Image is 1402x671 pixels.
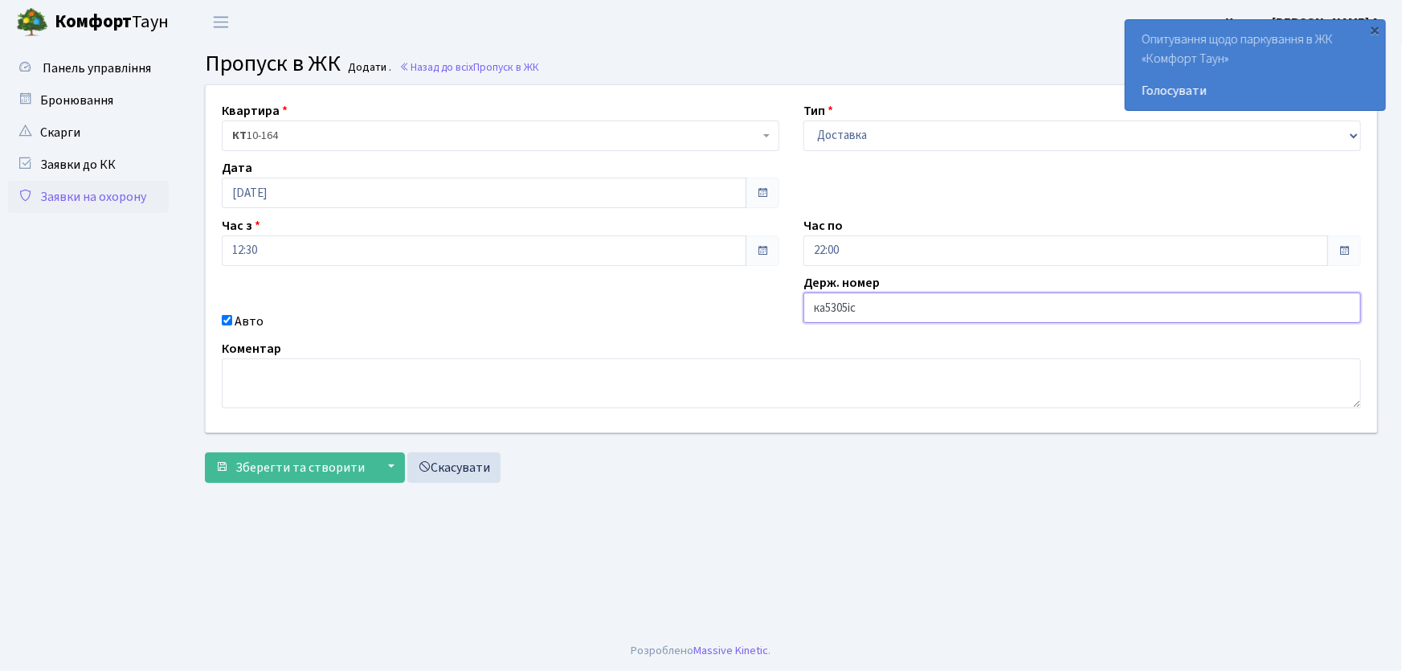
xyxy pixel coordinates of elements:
b: Комфорт [55,9,132,35]
a: Цитрус [PERSON_NAME] А. [1225,13,1383,32]
a: Заявки на охорону [8,181,169,213]
span: <b>КТ</b>&nbsp;&nbsp;&nbsp;&nbsp;10-164 [232,128,759,144]
input: AA0001AA [803,293,1361,323]
label: Авто [235,312,264,331]
label: Час з [222,216,260,235]
span: Зберегти та створити [235,459,365,477]
b: КТ [232,128,247,144]
button: Зберегти та створити [205,452,375,483]
b: Цитрус [PERSON_NAME] А. [1225,14,1383,31]
div: × [1367,22,1384,38]
div: Розроблено . [632,642,771,660]
span: Пропуск в ЖК [205,47,341,80]
span: <b>КТ</b>&nbsp;&nbsp;&nbsp;&nbsp;10-164 [222,121,779,151]
a: Скарги [8,117,169,149]
label: Тип [803,101,833,121]
img: logo.png [16,6,48,39]
button: Переключити навігацію [201,9,241,35]
a: Заявки до КК [8,149,169,181]
small: Додати . [345,61,392,75]
label: Держ. номер [803,273,880,293]
span: Таун [55,9,169,36]
a: Бронювання [8,84,169,117]
a: Скасувати [407,452,501,483]
label: Квартира [222,101,288,121]
label: Час по [803,216,843,235]
label: Коментар [222,339,281,358]
span: Панель управління [43,59,151,77]
a: Назад до всіхПропуск в ЖК [399,59,539,75]
a: Голосувати [1142,81,1369,100]
a: Massive Kinetic [694,642,769,659]
div: Опитування щодо паркування в ЖК «Комфорт Таун» [1126,20,1385,110]
span: Пропуск в ЖК [473,59,539,75]
label: Дата [222,158,252,178]
a: Панель управління [8,52,169,84]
